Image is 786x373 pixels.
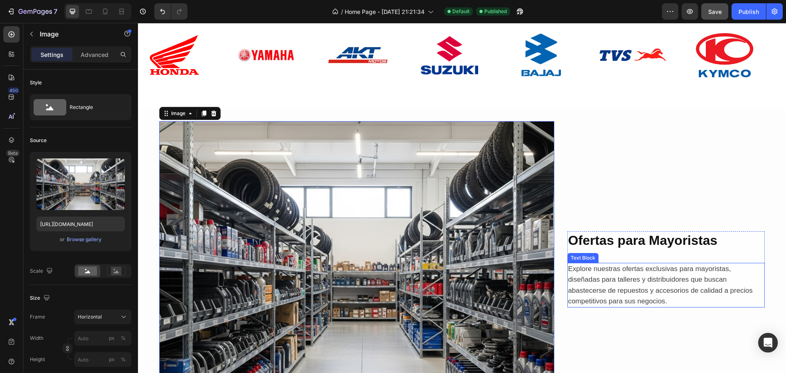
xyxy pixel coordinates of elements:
[30,356,45,363] label: Height
[74,310,131,324] button: Horizontal
[8,87,20,94] div: 450
[118,333,128,343] button: px
[109,356,115,363] div: px
[107,355,117,364] button: %
[6,150,20,156] div: Beta
[341,7,343,16] span: /
[30,313,45,321] label: Frame
[121,335,126,342] div: %
[758,333,778,353] div: Open Intercom Messenger
[40,29,109,39] p: Image
[66,235,102,244] button: Browse gallery
[30,293,52,304] div: Size
[452,8,470,15] span: Default
[3,3,61,20] button: 7
[41,50,63,59] p: Settings
[701,3,728,20] button: Save
[30,335,43,342] label: Width
[732,3,766,20] button: Publish
[36,217,125,231] input: https://example.com/image.jpg
[138,23,786,373] iframe: Design area
[54,7,57,16] p: 7
[107,333,117,343] button: %
[32,87,49,94] div: Image
[30,266,54,277] div: Scale
[154,3,187,20] div: Undo/Redo
[30,137,47,144] div: Source
[121,356,126,363] div: %
[67,236,102,243] div: Browse gallery
[36,158,125,210] img: preview-image
[74,352,131,367] input: px%
[431,231,459,239] div: Text Block
[74,331,131,346] input: px%
[118,355,128,364] button: px
[484,8,507,15] span: Published
[30,79,42,86] div: Style
[60,235,65,244] span: or
[81,50,108,59] p: Advanced
[345,7,425,16] span: Home Page - [DATE] 21:21:34
[70,98,120,117] div: Rectangle
[430,242,615,282] span: Explore nuestras ofertas exclusivas para mayoristas, diseñadas para talleres y distribuidores que...
[708,8,722,15] span: Save
[430,210,580,225] strong: Ofertas para Mayoristas
[109,335,115,342] div: px
[78,313,102,321] span: Horizontal
[739,7,759,16] div: Publish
